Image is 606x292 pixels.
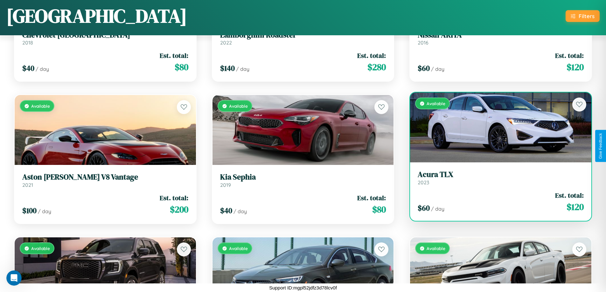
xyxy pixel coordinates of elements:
span: / day [431,206,444,212]
h3: Kia Sephia [220,173,386,182]
h3: Aston [PERSON_NAME] V8 Vantage [22,173,188,182]
span: 2021 [22,182,33,188]
span: $ 60 [418,203,430,213]
span: $ 80 [372,203,386,216]
span: 2023 [418,179,429,186]
span: / day [431,66,444,72]
a: Chevrolet [GEOGRAPHIC_DATA]2018 [22,31,188,46]
span: 2018 [22,39,33,46]
span: $ 40 [220,205,232,216]
a: Lamborghini Roadster2022 [220,31,386,46]
span: Available [229,103,248,109]
span: Est. total: [357,51,386,60]
div: Give Feedback [598,133,603,159]
span: $ 100 [22,205,37,216]
button: Filters [566,10,600,22]
span: 2016 [418,39,428,46]
span: / day [236,66,249,72]
a: Aston [PERSON_NAME] V8 Vantage2021 [22,173,188,188]
span: Est. total: [160,193,188,202]
span: Available [31,103,50,109]
span: Est. total: [357,193,386,202]
span: Available [427,246,445,251]
h3: Chevrolet [GEOGRAPHIC_DATA] [22,31,188,40]
span: Available [31,246,50,251]
span: Est. total: [555,51,584,60]
iframe: Intercom live chat [6,270,22,286]
span: Est. total: [160,51,188,60]
span: $ 280 [367,61,386,73]
h1: [GEOGRAPHIC_DATA] [6,3,187,29]
a: Kia Sephia2019 [220,173,386,188]
h3: Acura TLX [418,170,584,179]
span: Available [229,246,248,251]
span: 2022 [220,39,232,46]
span: $ 80 [175,61,188,73]
p: Support ID: mgpl52jdfz3d78lcv0f [269,283,337,292]
a: Acura TLX2023 [418,170,584,186]
span: $ 40 [22,63,34,73]
span: 2019 [220,182,231,188]
a: Nissan ARIYA2016 [418,31,584,46]
span: Est. total: [555,191,584,200]
span: $ 120 [567,61,584,73]
span: $ 140 [220,63,235,73]
span: $ 60 [418,63,430,73]
span: $ 120 [567,200,584,213]
span: / day [38,208,51,214]
span: $ 200 [170,203,188,216]
span: / day [36,66,49,72]
span: / day [233,208,247,214]
span: Available [427,101,445,106]
div: Filters [579,13,595,19]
